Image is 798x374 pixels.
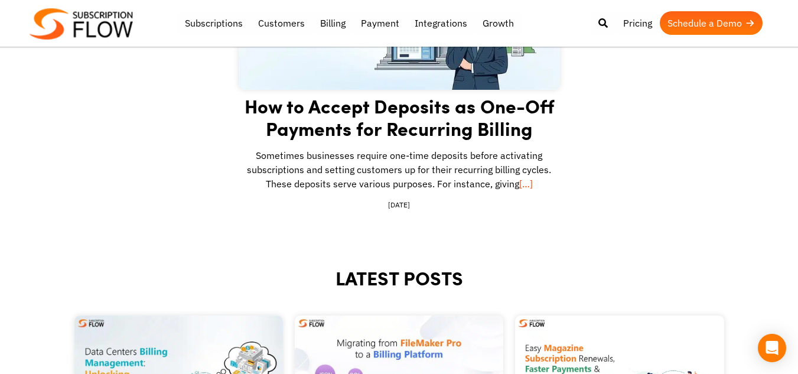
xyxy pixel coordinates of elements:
a: Subscriptions [177,11,250,35]
img: Subscriptionflow [30,8,133,40]
a: Customers [250,11,312,35]
a: Billing [312,11,353,35]
a: […] [519,178,533,190]
a: Integrations [407,11,475,35]
div: [DATE] [239,200,560,210]
div: Open Intercom Messenger [758,334,786,362]
h2: LATEST POSTS [74,269,724,316]
a: Payment [353,11,407,35]
a: Growth [475,11,522,35]
a: How to Accept Deposits as One-Off Payments for Recurring Billing [245,92,554,142]
a: Pricing [615,11,660,35]
p: Sometimes businesses require one-time deposits before activating subscriptions and setting custom... [239,139,560,191]
a: Schedule a Demo [660,11,763,35]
